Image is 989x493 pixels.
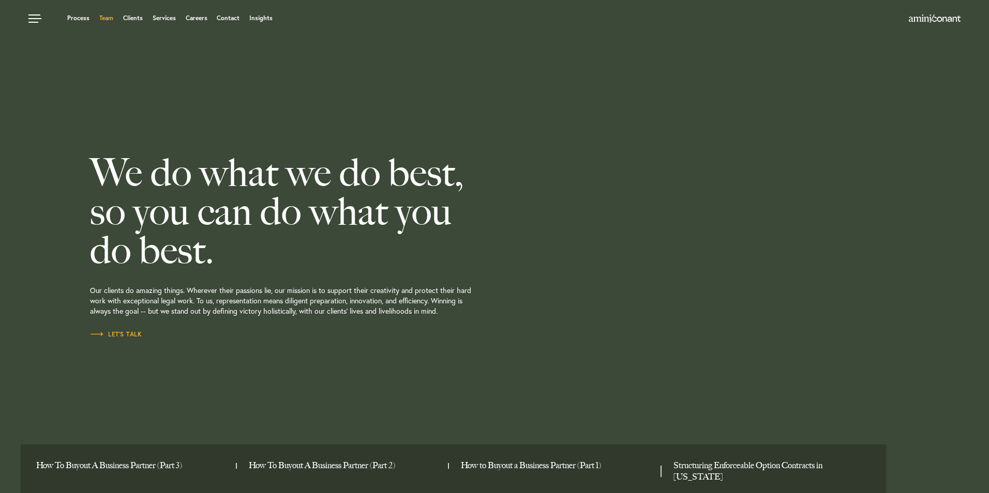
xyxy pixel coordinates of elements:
[90,331,142,337] span: Let’s Talk
[153,15,176,21] a: Services
[36,460,228,471] a: How To Buyout A Business Partner (Part 3)
[123,15,143,21] a: Clients
[673,460,865,483] a: Structuring Enforceable Option Contracts in Texas
[90,270,569,329] p: Our clients do amazing things. Wherever their passions lie, our mission is to support their creat...
[99,15,113,21] a: Team
[461,460,653,471] a: How to Buyout a Business Partner (Part 1)
[909,14,961,23] img: Amini & Conant
[67,15,89,21] a: Process
[249,460,441,471] a: How To Buyout A Business Partner (Part 2)
[186,15,207,21] a: Careers
[90,153,569,270] h2: We do what we do best, so you can do what you do best.
[249,15,273,21] a: Insights
[90,329,142,340] a: Let’s Talk
[217,15,239,21] a: Contact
